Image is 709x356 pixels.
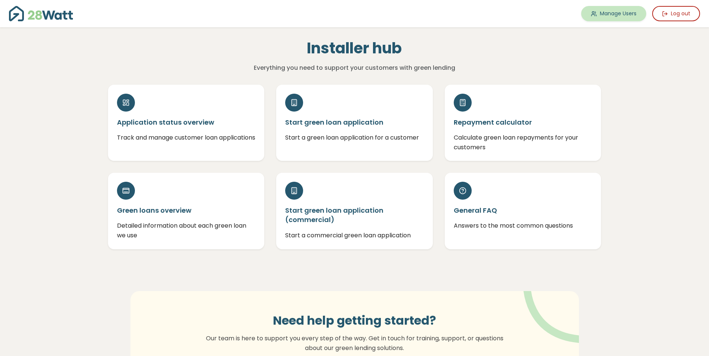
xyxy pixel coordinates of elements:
h3: Need help getting started? [201,313,508,328]
p: Answers to the most common questions [454,221,592,231]
img: vector [504,271,601,343]
h5: Green loans overview [117,206,256,215]
h5: General FAQ [454,206,592,215]
p: Our team is here to support you every step of the way. Get in touch for training, support, or que... [201,334,508,353]
h5: Start green loan application [285,118,424,127]
p: Start a green loan application for a customer [285,133,424,143]
p: Start a commercial green loan application [285,231,424,240]
h1: Installer hub [192,39,517,57]
p: Track and manage customer loan applications [117,133,256,143]
img: 28Watt [9,6,73,21]
button: Log out [652,6,700,21]
p: Detailed information about each green loan we use [117,221,256,240]
p: Calculate green loan repayments for your customers [454,133,592,152]
h5: Application status overview [117,118,256,127]
a: Manage Users [581,6,646,21]
p: Everything you need to support your customers with green lending [192,63,517,73]
h5: Repayment calculator [454,118,592,127]
h5: Start green loan application (commercial) [285,206,424,224]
